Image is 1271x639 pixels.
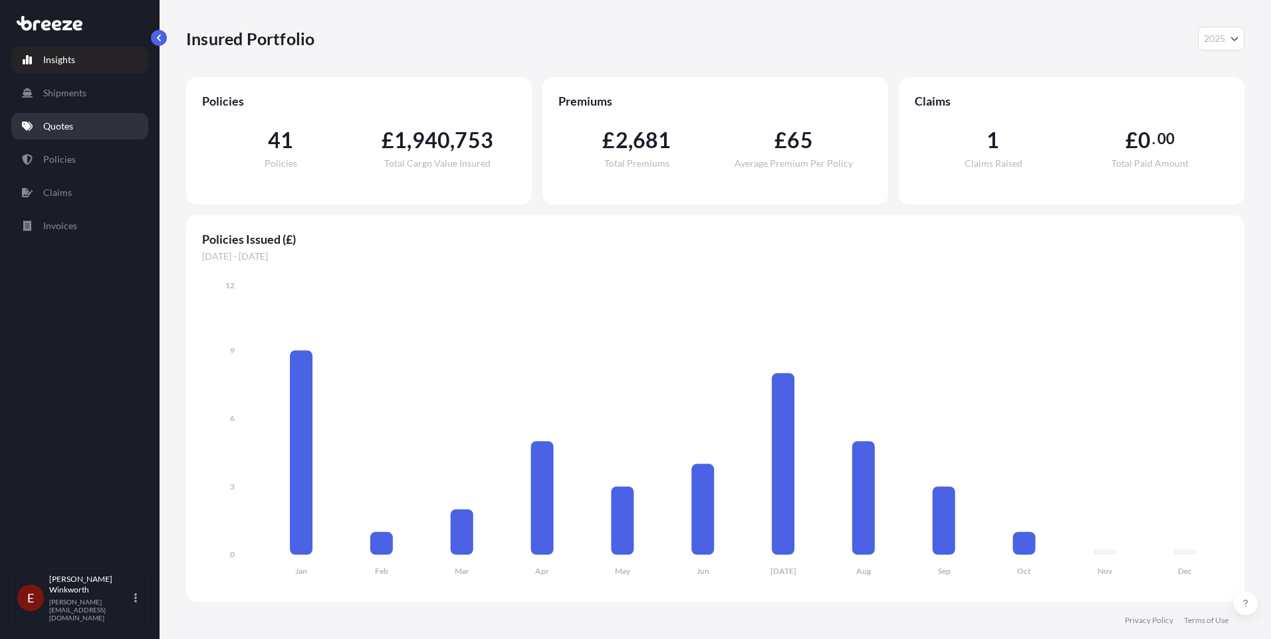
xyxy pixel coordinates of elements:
span: E [27,591,34,604]
a: Quotes [11,113,148,139]
span: 0 [1138,130,1151,151]
p: Insights [43,53,75,66]
span: Claims Raised [965,159,1022,168]
span: £ [774,130,787,151]
tspan: Dec [1178,566,1192,576]
button: Year Selector [1198,27,1244,50]
span: £ [382,130,394,151]
tspan: Sep [938,566,951,576]
span: , [407,130,411,151]
a: Invoices [11,213,148,239]
tspan: [DATE] [770,566,796,576]
span: Policies [202,93,516,109]
tspan: Oct [1017,566,1031,576]
a: Terms of Use [1184,615,1228,626]
tspan: Nov [1098,566,1113,576]
tspan: May [615,566,631,576]
a: Shipments [11,80,148,106]
tspan: Feb [375,566,388,576]
span: £ [1125,130,1138,151]
tspan: Apr [535,566,549,576]
span: Premiums [558,93,872,109]
span: 2 [616,130,628,151]
span: . [1152,134,1155,144]
p: Invoices [43,219,77,232]
a: Policies [11,146,148,173]
span: [DATE] - [DATE] [202,250,1228,263]
span: £ [602,130,615,151]
a: Insights [11,46,148,73]
p: [PERSON_NAME] Winkworth [49,574,132,595]
span: 41 [268,130,293,151]
span: 1 [986,130,999,151]
tspan: Jan [295,566,307,576]
span: Policies Issued (£) [202,231,1228,247]
tspan: Aug [856,566,871,576]
p: Shipments [43,86,86,100]
p: [PERSON_NAME][EMAIL_ADDRESS][DOMAIN_NAME] [49,598,132,622]
a: Privacy Policy [1125,615,1173,626]
span: 65 [787,130,812,151]
span: 940 [412,130,451,151]
span: , [628,130,633,151]
p: Claims [43,186,72,199]
span: 1 [394,130,407,151]
span: Policies [265,159,297,168]
span: 2025 [1204,32,1225,45]
span: Claims [915,93,1228,109]
tspan: Jun [697,566,709,576]
tspan: Mar [455,566,469,576]
a: Claims [11,179,148,206]
tspan: 0 [230,549,235,559]
tspan: 6 [230,413,235,423]
p: Quotes [43,120,73,133]
span: 753 [455,130,493,151]
span: Total Cargo Value Insured [384,159,491,168]
p: Policies [43,153,76,166]
span: 00 [1157,134,1175,144]
span: Total Premiums [604,159,669,168]
tspan: 3 [230,482,235,492]
span: Total Paid Amount [1111,159,1189,168]
span: Average Premium Per Policy [735,159,853,168]
tspan: 9 [230,345,235,355]
p: Insured Portfolio [186,28,314,49]
span: , [450,130,455,151]
span: 681 [633,130,671,151]
tspan: 12 [225,280,235,290]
